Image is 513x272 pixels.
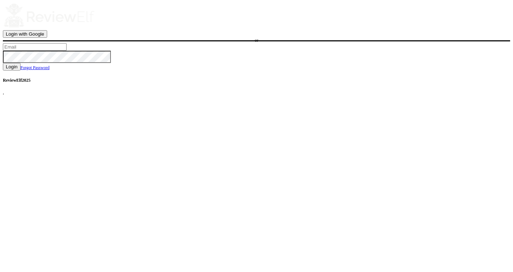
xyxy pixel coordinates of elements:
[21,65,50,70] a: Forgot Password
[3,63,21,71] button: Login
[6,31,44,37] span: Login with Google
[3,43,67,51] input: Email
[3,3,510,95] body: ,
[3,3,95,29] img: logo
[6,64,18,69] span: Login
[255,38,258,43] span: or
[3,76,510,84] h4: ReviewElf 2025
[3,30,47,38] button: Login with Google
